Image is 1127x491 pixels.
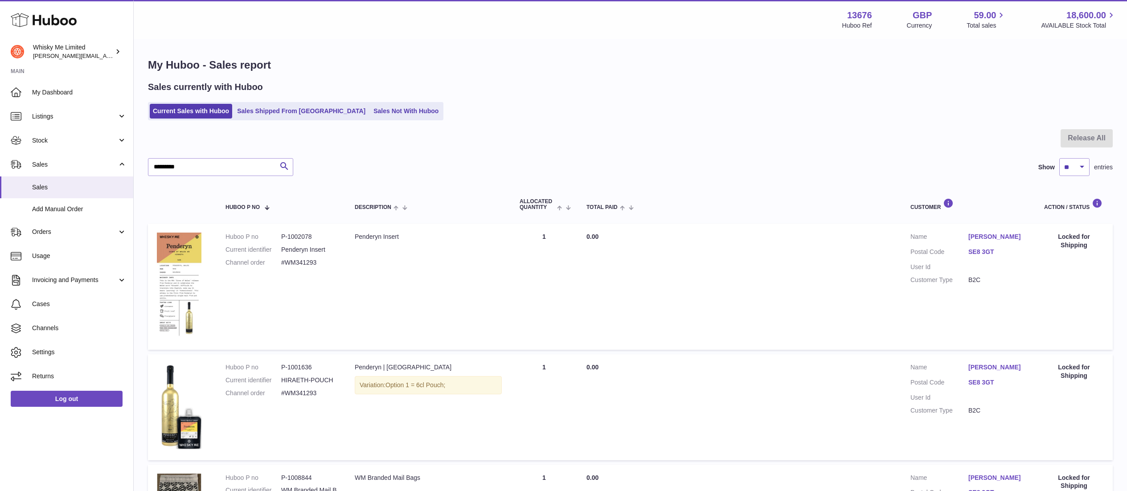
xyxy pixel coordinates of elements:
div: WM Branded Mail Bags [355,474,502,482]
dt: Current identifier [225,376,281,385]
dd: #WM341293 [281,389,337,397]
h1: My Huboo - Sales report [148,58,1113,72]
a: SE8 3GT [968,378,1026,387]
span: 0.00 [586,474,598,481]
dt: Customer Type [910,276,968,284]
a: 59.00 Total sales [967,9,1006,30]
dt: Customer Type [910,406,968,415]
span: 59.00 [974,9,996,21]
a: 18,600.00 AVAILABLE Stock Total [1041,9,1116,30]
dt: Huboo P no [225,363,281,372]
a: Sales Not With Huboo [370,104,442,119]
span: Add Manual Order [32,205,127,213]
span: Returns [32,372,127,381]
dt: Current identifier [225,245,281,254]
dt: Name [910,363,968,374]
div: Action / Status [1044,198,1104,210]
span: Sales [32,183,127,192]
dt: User Id [910,393,968,402]
div: Locked for Shipping [1044,363,1104,380]
img: Pack_cut_out_35f334e1-80fb-4ec0-8118-26b6305609ca.png [157,363,201,449]
a: Current Sales with Huboo [150,104,232,119]
h2: Sales currently with Huboo [148,81,263,93]
dd: HIRAETH-POUCH [281,376,337,385]
span: entries [1094,163,1113,172]
span: Description [355,205,391,210]
div: Currency [907,21,932,30]
a: SE8 3GT [968,248,1026,256]
div: Locked for Shipping [1044,233,1104,250]
dt: Channel order [225,258,281,267]
span: Orders [32,228,117,236]
strong: 13676 [847,9,872,21]
div: Locked for Shipping [1044,474,1104,491]
dt: Huboo P no [225,233,281,241]
a: Sales Shipped From [GEOGRAPHIC_DATA] [234,104,369,119]
span: Total sales [967,21,1006,30]
td: 1 [511,354,578,460]
span: Listings [32,112,117,121]
dt: Huboo P no [225,474,281,482]
img: frances@whiskyshop.com [11,45,24,58]
span: Settings [32,348,127,356]
dd: B2C [968,276,1026,284]
dd: Penderyn Insert [281,245,337,254]
dt: Postal Code [910,248,968,258]
dt: User Id [910,263,968,271]
dd: P-1008844 [281,474,337,482]
dt: Channel order [225,389,281,397]
span: Stock [32,136,117,145]
span: Total paid [586,205,618,210]
dt: Name [910,474,968,484]
div: Customer [910,198,1026,210]
img: 1722507922.jpg [157,233,201,339]
dd: P-1002078 [281,233,337,241]
span: Sales [32,160,117,169]
strong: GBP [913,9,932,21]
div: Variation: [355,376,502,394]
span: My Dashboard [32,88,127,97]
dd: B2C [968,406,1026,415]
dt: Name [910,233,968,243]
span: 0.00 [586,233,598,240]
a: Log out [11,391,123,407]
span: Usage [32,252,127,260]
a: [PERSON_NAME] [968,474,1026,482]
div: Whisky Me Limited [33,43,113,60]
div: Penderyn | [GEOGRAPHIC_DATA] [355,363,502,372]
span: ALLOCATED Quantity [520,199,555,210]
span: Huboo P no [225,205,260,210]
span: [PERSON_NAME][EMAIL_ADDRESS][DOMAIN_NAME] [33,52,179,59]
span: Invoicing and Payments [32,276,117,284]
label: Show [1038,163,1055,172]
a: [PERSON_NAME] [968,233,1026,241]
span: AVAILABLE Stock Total [1041,21,1116,30]
span: 0.00 [586,364,598,371]
span: 18,600.00 [1066,9,1106,21]
div: Penderyn Insert [355,233,502,241]
dd: P-1001636 [281,363,337,372]
dt: Postal Code [910,378,968,389]
a: [PERSON_NAME] [968,363,1026,372]
dd: #WM341293 [281,258,337,267]
td: 1 [511,224,578,350]
span: Channels [32,324,127,332]
span: Option 1 = 6cl Pouch; [385,381,445,389]
div: Huboo Ref [842,21,872,30]
span: Cases [32,300,127,308]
